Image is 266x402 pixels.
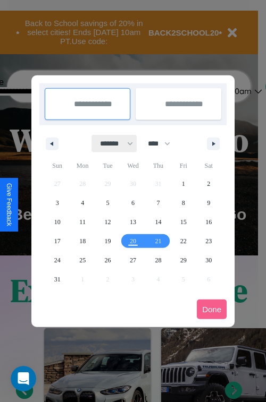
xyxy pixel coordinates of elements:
[45,193,70,212] button: 3
[131,193,135,212] span: 6
[70,251,95,270] button: 25
[171,251,196,270] button: 29
[196,251,221,270] button: 30
[205,232,212,251] span: 23
[156,193,160,212] span: 7
[180,232,187,251] span: 22
[105,212,111,232] span: 12
[120,193,145,212] button: 6
[155,251,161,270] span: 28
[95,193,120,212] button: 5
[95,212,120,232] button: 12
[146,157,171,174] span: Thu
[196,193,221,212] button: 9
[155,232,161,251] span: 21
[182,193,185,212] span: 8
[180,212,187,232] span: 15
[106,193,110,212] span: 5
[81,193,84,212] span: 4
[54,251,61,270] span: 24
[155,212,161,232] span: 14
[130,212,136,232] span: 13
[45,270,70,289] button: 31
[79,232,86,251] span: 18
[11,366,36,391] iframe: Intercom live chat
[45,251,70,270] button: 24
[120,251,145,270] button: 27
[105,251,111,270] span: 26
[196,232,221,251] button: 23
[70,157,95,174] span: Mon
[105,232,111,251] span: 19
[205,212,212,232] span: 16
[95,157,120,174] span: Tue
[171,174,196,193] button: 1
[205,251,212,270] span: 30
[171,157,196,174] span: Fri
[207,174,210,193] span: 2
[54,232,61,251] span: 17
[45,157,70,174] span: Sun
[197,300,227,319] button: Done
[5,183,13,226] div: Give Feedback
[95,251,120,270] button: 26
[130,232,136,251] span: 20
[120,232,145,251] button: 20
[146,232,171,251] button: 21
[45,212,70,232] button: 10
[146,251,171,270] button: 28
[70,193,95,212] button: 4
[171,193,196,212] button: 8
[196,174,221,193] button: 2
[196,212,221,232] button: 16
[180,251,187,270] span: 29
[146,193,171,212] button: 7
[120,157,145,174] span: Wed
[79,251,86,270] span: 25
[45,232,70,251] button: 17
[171,232,196,251] button: 22
[182,174,185,193] span: 1
[56,193,59,212] span: 3
[54,270,61,289] span: 31
[146,212,171,232] button: 14
[130,251,136,270] span: 27
[171,212,196,232] button: 15
[196,157,221,174] span: Sat
[54,212,61,232] span: 10
[95,232,120,251] button: 19
[79,212,86,232] span: 11
[120,212,145,232] button: 13
[70,232,95,251] button: 18
[207,193,210,212] span: 9
[70,212,95,232] button: 11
